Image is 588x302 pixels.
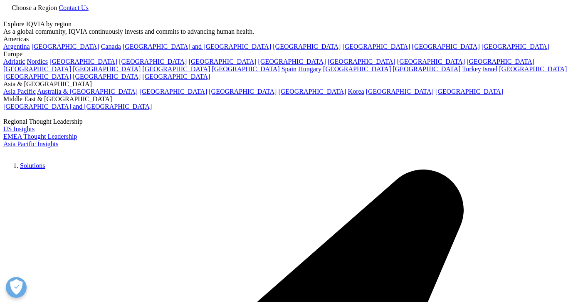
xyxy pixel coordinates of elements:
[3,140,58,147] a: Asia Pacific Insights
[393,65,460,72] a: [GEOGRAPHIC_DATA]
[462,65,481,72] a: Turkey
[298,65,321,72] a: Hungary
[188,58,256,65] a: [GEOGRAPHIC_DATA]
[467,58,534,65] a: [GEOGRAPHIC_DATA]
[397,58,465,65] a: [GEOGRAPHIC_DATA]
[3,73,71,80] a: [GEOGRAPHIC_DATA]
[3,133,77,140] a: EMEA Thought Leadership
[348,88,364,95] a: Korea
[73,73,141,80] a: [GEOGRAPHIC_DATA]
[101,43,121,50] a: Canada
[273,43,341,50] a: [GEOGRAPHIC_DATA]
[435,88,503,95] a: [GEOGRAPHIC_DATA]
[482,43,549,50] a: [GEOGRAPHIC_DATA]
[412,43,480,50] a: [GEOGRAPHIC_DATA]
[3,103,152,110] a: [GEOGRAPHIC_DATA] and [GEOGRAPHIC_DATA]
[3,95,585,103] div: Middle East & [GEOGRAPHIC_DATA]
[342,43,410,50] a: [GEOGRAPHIC_DATA]
[3,50,585,58] div: Europe
[3,58,25,65] a: Adriatic
[323,65,391,72] a: [GEOGRAPHIC_DATA]
[37,88,138,95] a: Australia & [GEOGRAPHIC_DATA]
[209,88,277,95] a: [GEOGRAPHIC_DATA]
[142,65,210,72] a: [GEOGRAPHIC_DATA]
[3,65,71,72] a: [GEOGRAPHIC_DATA]
[282,65,296,72] a: Spain
[366,88,434,95] a: [GEOGRAPHIC_DATA]
[258,58,326,65] a: [GEOGRAPHIC_DATA]
[139,88,207,95] a: [GEOGRAPHIC_DATA]
[328,58,395,65] a: [GEOGRAPHIC_DATA]
[3,88,36,95] a: Asia Pacific
[499,65,567,72] a: [GEOGRAPHIC_DATA]
[3,35,585,43] div: Americas
[59,4,89,11] a: Contact Us
[123,43,271,50] a: [GEOGRAPHIC_DATA] and [GEOGRAPHIC_DATA]
[3,43,30,50] a: Argentina
[49,58,117,65] a: [GEOGRAPHIC_DATA]
[483,65,498,72] a: Israel
[142,73,210,80] a: [GEOGRAPHIC_DATA]
[3,20,585,28] div: Explore IQVIA by region
[27,58,48,65] a: Nordics
[6,277,27,298] button: Open Preferences
[20,162,45,169] a: Solutions
[12,4,57,11] span: Choose a Region
[3,118,585,125] div: Regional Thought Leadership
[278,88,346,95] a: [GEOGRAPHIC_DATA]
[119,58,187,65] a: [GEOGRAPHIC_DATA]
[3,28,585,35] div: As a global community, IQVIA continuously invests and commits to advancing human health.
[3,125,35,132] a: US Insights
[73,65,141,72] a: [GEOGRAPHIC_DATA]
[3,80,585,88] div: Asia & [GEOGRAPHIC_DATA]
[212,65,279,72] a: [GEOGRAPHIC_DATA]
[32,43,99,50] a: [GEOGRAPHIC_DATA]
